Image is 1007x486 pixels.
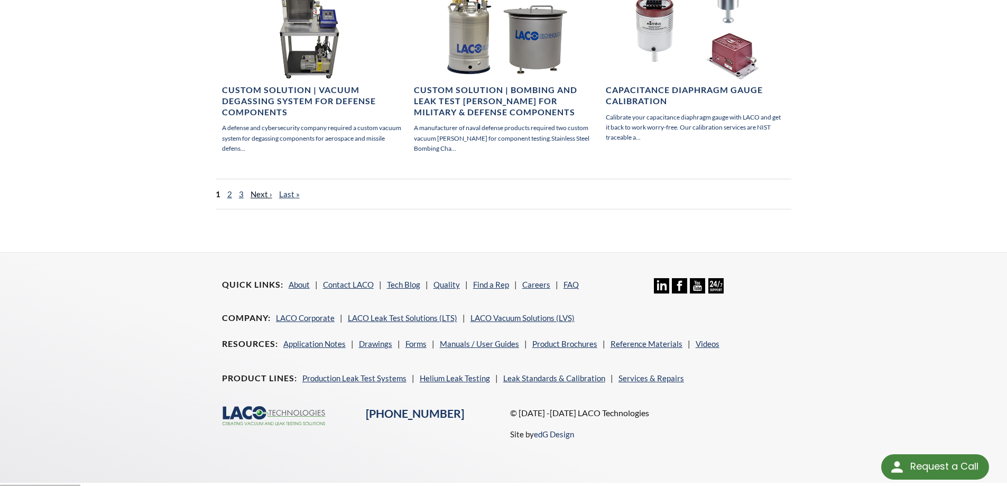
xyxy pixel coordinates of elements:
[910,454,978,479] div: Request a Call
[473,280,509,289] a: Find a Rep
[618,373,684,383] a: Services & Repairs
[708,278,724,294] img: 24/7 Support Icon
[222,85,401,117] h4: Custom Solution | Vacuum Degassing System for Defense Components
[348,313,457,323] a: LACO Leak Test Solutions (LTS)
[302,373,407,383] a: Production Leak Test Systems
[289,280,310,289] a: About
[216,189,220,199] span: 1
[279,189,300,199] a: Last »
[563,280,579,289] a: FAQ
[606,112,785,143] p: Calibrate your capacitance diaphragm gauge with LACO and get it back to work worry-free. Our cali...
[889,459,906,475] img: round button
[222,123,401,153] p: A defense and cybersecurity company required a custom vacuum system for degassing components for ...
[239,189,244,199] a: 3
[470,313,575,323] a: LACO Vacuum Solutions (LVS)
[420,373,490,383] a: Helium Leak Testing
[510,406,786,420] p: © [DATE] -[DATE] LACO Technologies
[606,85,785,107] h4: Capacitance Diaphragm Gauge Calibration
[387,280,420,289] a: Tech Blog
[359,339,392,349] a: Drawings
[440,339,519,349] a: Manuals / User Guides
[414,85,593,117] h4: Custom Solution | Bombing and Leak Test [PERSON_NAME] for Military & Defense Components
[251,189,272,199] a: Next ›
[414,123,593,153] p: A manufacturer of naval defense products required two custom vacuum [PERSON_NAME] for component t...
[708,286,724,295] a: 24/7 Support
[222,373,297,384] h4: Product Lines
[696,339,719,349] a: Videos
[405,339,427,349] a: Forms
[532,339,597,349] a: Product Brochures
[216,179,792,209] nav: pager
[534,429,574,439] a: edG Design
[222,338,278,350] h4: Resources
[222,313,271,324] h4: Company
[222,279,283,290] h4: Quick Links
[366,407,464,420] a: [PHONE_NUMBER]
[433,280,460,289] a: Quality
[510,428,574,441] p: Site by
[227,189,232,199] a: 2
[611,339,682,349] a: Reference Materials
[323,280,374,289] a: Contact LACO
[283,339,346,349] a: Application Notes
[276,313,335,323] a: LACO Corporate
[881,454,989,480] div: Request a Call
[503,373,605,383] a: Leak Standards & Calibration
[522,280,550,289] a: Careers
